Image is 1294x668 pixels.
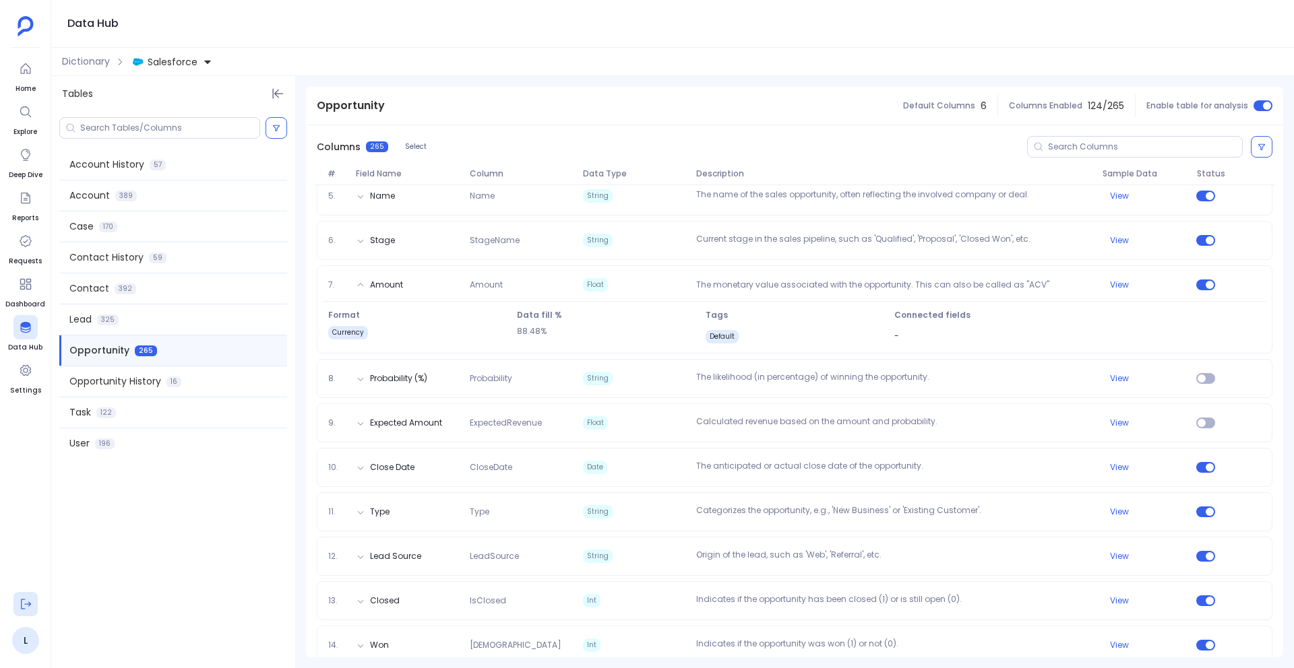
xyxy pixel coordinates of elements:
span: String [583,234,613,247]
span: Task [69,405,91,420]
span: Date [583,461,607,474]
span: 6. [323,235,351,246]
input: Search Tables/Columns [80,123,259,133]
span: Int [583,638,600,652]
span: 325 [97,314,119,325]
button: Name [370,191,395,201]
button: View [1110,462,1129,473]
span: Case [69,220,94,234]
span: 11. [323,506,351,517]
span: Deep Dive [9,170,42,180]
span: Reports [12,213,38,224]
a: Settings [10,358,41,396]
button: Hide Tables [268,84,287,103]
span: Contact [69,281,109,296]
input: Search Columns [1048,141,1242,152]
span: 13. [323,595,351,606]
span: Opportunity [69,343,129,358]
span: 6 [981,99,987,113]
span: Default Columns [903,100,975,111]
img: petavue logo [18,16,34,36]
button: View [1110,551,1129,562]
span: Field Name [350,168,464,179]
button: View [1110,506,1129,517]
span: Lead [69,312,92,327]
button: Amount [370,279,403,290]
span: Tags [706,310,884,321]
span: Float [583,278,608,292]
img: salesforce.svg [133,57,144,67]
span: String [583,372,613,385]
p: The anticipated or actual close date of the opportunity. [691,461,1097,474]
span: 122 [96,407,116,418]
span: Contact History [69,250,144,265]
span: Data fill % [517,310,695,321]
span: 59 [149,253,166,263]
span: 9. [323,417,351,428]
h1: Data Hub [67,14,119,33]
a: L [12,627,39,654]
span: 16 [166,376,181,387]
button: View [1110,417,1129,428]
span: Account [69,189,110,203]
button: Won [370,640,389,650]
span: Columns Enabled [1009,100,1082,111]
button: Type [370,506,390,517]
span: Opportunity [317,98,385,114]
span: Settings [10,385,41,396]
span: Data Hub [8,342,42,353]
button: Probability (%) [370,373,427,384]
span: IsClosed [464,595,578,606]
span: Name [464,191,578,201]
span: Dictionary [62,55,110,69]
p: 88.48% [517,326,695,337]
span: Status [1192,168,1229,179]
span: 12. [323,551,351,562]
a: Reports [12,186,38,224]
button: View [1110,191,1129,201]
p: The monetary value associated with the opportunity. This can also be called as "ACV" [691,279,1097,293]
span: Column [464,168,578,179]
p: The likelihood (in percentage) of winning the opportunity. [691,372,1097,385]
p: Categorizes the opportunity, e.g., 'New Business' or 'Existing Customer'. [691,505,1097,519]
span: User [69,436,90,450]
button: View [1110,279,1129,290]
span: Description [691,168,1097,179]
button: View [1110,235,1129,246]
p: Origin of the lead, such as 'Web', 'Referral', etc. [691,549,1097,563]
p: The name of the sales opportunity, often reflecting the involved company or deal. [691,189,1097,203]
span: Data Type [578,168,691,179]
span: StageName [464,235,578,246]
span: String [583,189,613,203]
a: Data Hub [8,315,42,353]
button: Expected Amount [370,417,442,428]
span: ExpectedRevenue [464,417,578,428]
button: Salesforce [130,51,215,73]
button: Close Date [370,462,414,473]
span: 14. [323,640,351,650]
span: - [894,330,899,341]
span: Probability [464,373,578,384]
span: Float [583,416,608,430]
span: Dashboard [5,299,45,310]
span: String [583,505,613,519]
div: Tables [51,76,295,112]
p: Calculated revenue based on the amount and probability. [691,416,1097,430]
a: Dashboard [5,272,45,310]
span: String [583,549,613,563]
button: Closed [370,595,400,606]
button: View [1110,373,1129,384]
p: Current stage in the sales pipeline, such as 'Qualified', 'Proposal', 'Closed Won', etc. [691,234,1097,247]
span: 10. [323,462,351,473]
p: Indicates if the opportunity was won (1) or not (0). [691,638,1097,652]
span: Account History [69,158,144,172]
span: Format [328,310,506,321]
span: LeadSource [464,551,578,562]
a: Home [13,57,38,94]
a: Deep Dive [9,143,42,180]
span: 196 [95,438,115,449]
span: Connected fields [894,310,1261,321]
span: # [322,168,350,179]
span: 265 [135,345,157,356]
span: 265 [366,141,388,152]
